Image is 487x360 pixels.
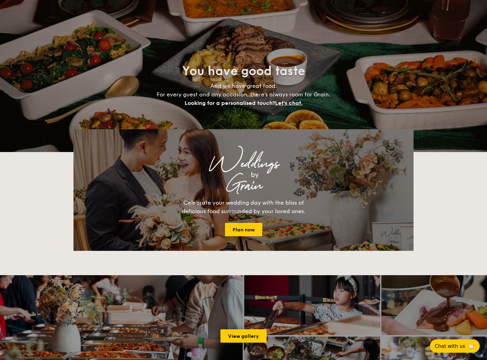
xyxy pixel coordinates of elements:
div: Celebrate your wedding day with the bliss of delicious food surrounded by your loved ones. [175,199,312,216]
div: Loading menus magically... [73,123,414,129]
a: View gallery [220,329,267,343]
div: Grain [127,180,360,191]
div: Weddings [127,158,360,169]
span: 🦙 [468,343,475,350]
a: Plan now [225,223,262,236]
button: Chat with us🦙 [430,339,480,353]
span: Chat with us [435,343,465,349]
div: by [149,169,360,180]
span: Let's chat. [275,100,303,106]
